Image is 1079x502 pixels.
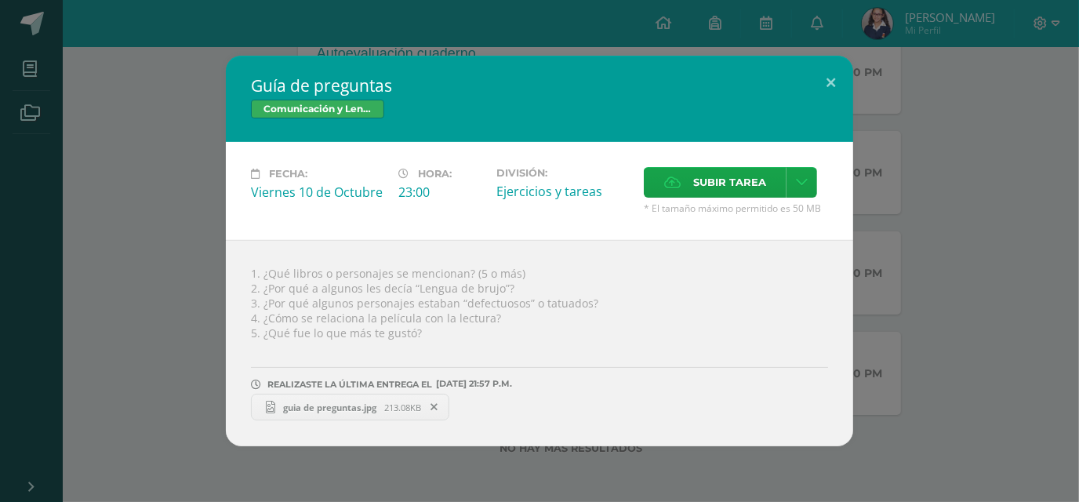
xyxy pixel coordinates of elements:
[496,183,631,200] div: Ejercicios y tareas
[251,75,828,96] h2: Guía de preguntas
[251,100,384,118] span: Comunicación y Lenguaje, Idioma Español
[644,202,828,215] span: * El tamaño máximo permitido es 50 MB
[267,379,432,390] span: REALIZASTE LA ÚLTIMA ENTREGA EL
[422,398,449,416] span: Remover entrega
[432,384,512,384] span: [DATE] 21:57 P.M.
[398,184,484,201] div: 23:00
[496,167,631,179] label: División:
[275,402,384,413] span: guia de preguntas.jpg
[251,394,449,420] a: guia de preguntas.jpg 213.08KB
[226,240,853,446] div: 1. ¿Qué libros o personajes se mencionan? (5 o más) 2. ¿Por qué a algunos les decía “Lengua de br...
[808,56,853,109] button: Close (Esc)
[418,168,452,180] span: Hora:
[269,168,307,180] span: Fecha:
[693,168,766,197] span: Subir tarea
[251,184,386,201] div: Viernes 10 de Octubre
[384,402,421,413] span: 213.08KB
